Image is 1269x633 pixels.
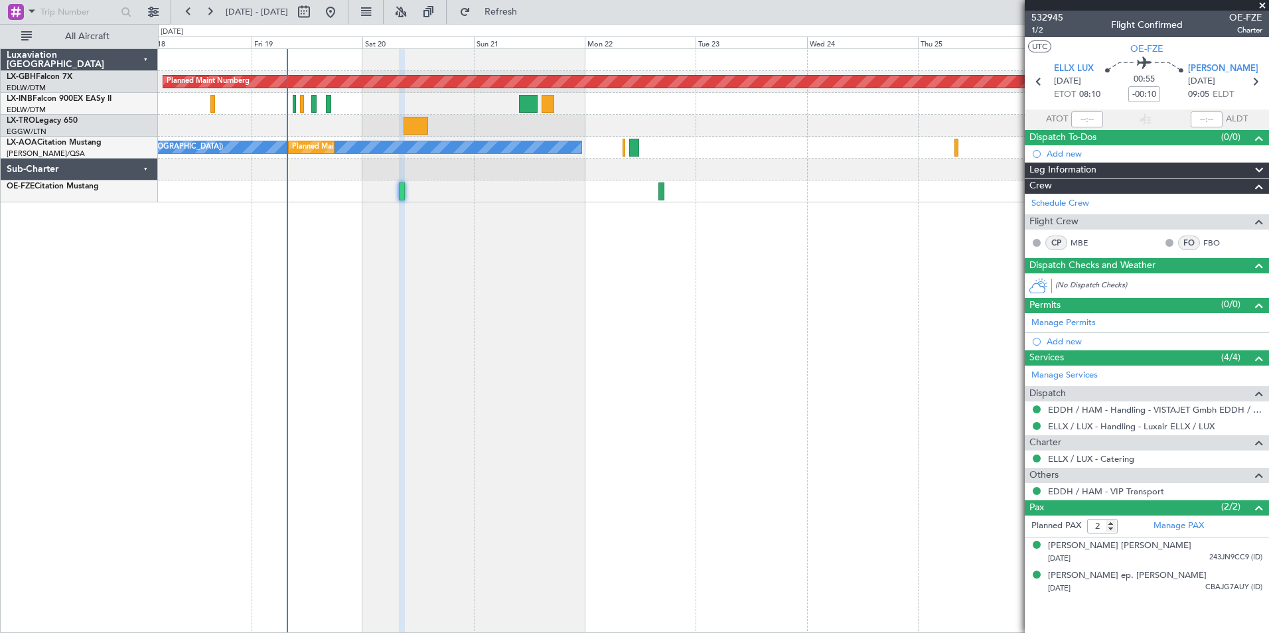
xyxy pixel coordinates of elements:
[1029,130,1096,145] span: Dispatch To-Dos
[696,36,806,48] div: Tue 23
[1229,11,1262,25] span: OE-FZE
[1048,486,1164,497] a: EDDH / HAM - VIP Transport
[1029,468,1059,483] span: Others
[7,83,46,93] a: EDLW/DTM
[1029,163,1096,178] span: Leg Information
[7,182,99,190] a: OE-FZECitation Mustang
[1178,236,1200,250] div: FO
[1054,62,1094,76] span: ELLX LUX
[1048,569,1207,583] div: [PERSON_NAME] ep. [PERSON_NAME]
[1188,62,1258,76] span: [PERSON_NAME]
[292,137,440,157] div: Planned Maint Nice ([GEOGRAPHIC_DATA])
[7,95,33,103] span: LX-INB
[807,36,918,48] div: Wed 24
[1134,73,1155,86] span: 00:55
[40,2,117,22] input: Trip Number
[1154,520,1204,533] a: Manage PAX
[7,105,46,115] a: EDLW/DTM
[1031,520,1081,533] label: Planned PAX
[1205,582,1262,593] span: CBAJG7AUY (ID)
[1031,369,1098,382] a: Manage Services
[1047,336,1262,347] div: Add new
[7,73,36,81] span: LX-GBH
[1209,552,1262,563] span: 243JN9CC9 (ID)
[1031,25,1063,36] span: 1/2
[1048,553,1071,563] span: [DATE]
[1054,88,1076,102] span: ETOT
[1045,236,1067,250] div: CP
[1031,11,1063,25] span: 532945
[1203,237,1233,249] a: FBO
[1213,88,1234,102] span: ELDT
[1048,453,1134,464] a: ELLX / LUX - Catering
[1226,113,1248,126] span: ALDT
[7,182,35,190] span: OE-FZE
[1221,500,1240,514] span: (2/2)
[473,7,529,17] span: Refresh
[7,149,85,159] a: [PERSON_NAME]/QSA
[1048,421,1215,432] a: ELLX / LUX - Handling - Luxair ELLX / LUX
[167,72,250,92] div: Planned Maint Nurnberg
[918,36,1029,48] div: Thu 25
[1047,148,1262,159] div: Add new
[7,73,72,81] a: LX-GBHFalcon 7X
[1188,88,1209,102] span: 09:05
[7,139,37,147] span: LX-AOA
[1029,500,1044,516] span: Pax
[1229,25,1262,36] span: Charter
[1130,42,1163,56] span: OE-FZE
[1029,178,1052,194] span: Crew
[1079,88,1100,102] span: 08:10
[1029,350,1064,366] span: Services
[1048,539,1191,553] div: [PERSON_NAME] [PERSON_NAME]
[1071,111,1103,127] input: --:--
[474,36,585,48] div: Sun 21
[1221,297,1240,311] span: (0/0)
[453,1,533,23] button: Refresh
[1054,75,1081,88] span: [DATE]
[1029,386,1066,401] span: Dispatch
[7,127,46,137] a: EGGW/LTN
[15,26,144,47] button: All Aircraft
[1188,75,1215,88] span: [DATE]
[1046,113,1068,126] span: ATOT
[1071,237,1100,249] a: MBE
[1055,280,1269,294] div: (No Dispatch Checks)
[7,95,112,103] a: LX-INBFalcon 900EX EASy II
[7,117,78,125] a: LX-TROLegacy 650
[7,139,102,147] a: LX-AOACitation Mustang
[1029,214,1079,230] span: Flight Crew
[1029,298,1061,313] span: Permits
[161,27,183,38] div: [DATE]
[1048,583,1071,593] span: [DATE]
[35,32,140,41] span: All Aircraft
[1048,404,1262,415] a: EDDH / HAM - Handling - VISTAJET Gmbh EDDH / HAM
[362,36,473,48] div: Sat 20
[1221,350,1240,364] span: (4/4)
[252,36,362,48] div: Fri 19
[1029,435,1061,451] span: Charter
[141,36,252,48] div: Thu 18
[1031,316,1096,330] a: Manage Permits
[585,36,696,48] div: Mon 22
[1221,130,1240,144] span: (0/0)
[226,6,288,18] span: [DATE] - [DATE]
[1029,258,1156,273] span: Dispatch Checks and Weather
[7,117,35,125] span: LX-TRO
[1028,40,1051,52] button: UTC
[1111,18,1183,32] div: Flight Confirmed
[1031,197,1089,210] a: Schedule Crew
